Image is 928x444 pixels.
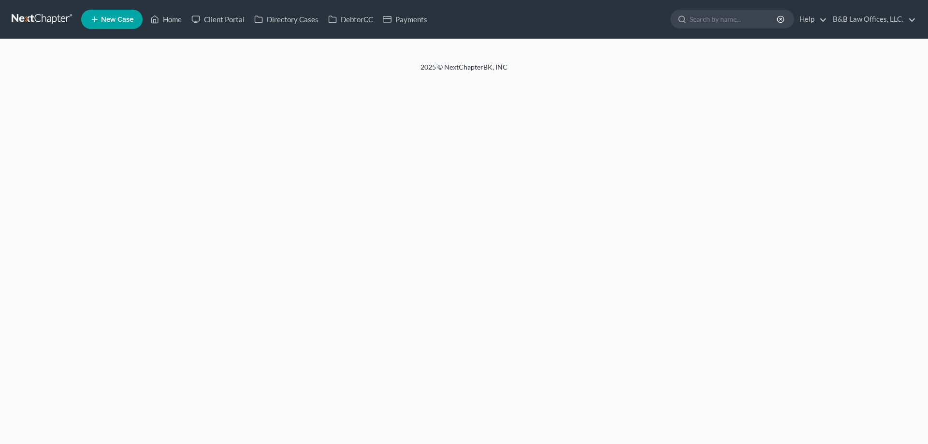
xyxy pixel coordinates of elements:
a: Directory Cases [249,11,323,28]
a: Payments [378,11,432,28]
div: 2025 © NextChapterBK, INC [188,62,739,80]
input: Search by name... [690,10,778,28]
span: New Case [101,16,133,23]
a: Client Portal [187,11,249,28]
a: B&B Law Offices, LLC. [828,11,916,28]
a: Home [145,11,187,28]
a: DebtorCC [323,11,378,28]
a: Help [795,11,827,28]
